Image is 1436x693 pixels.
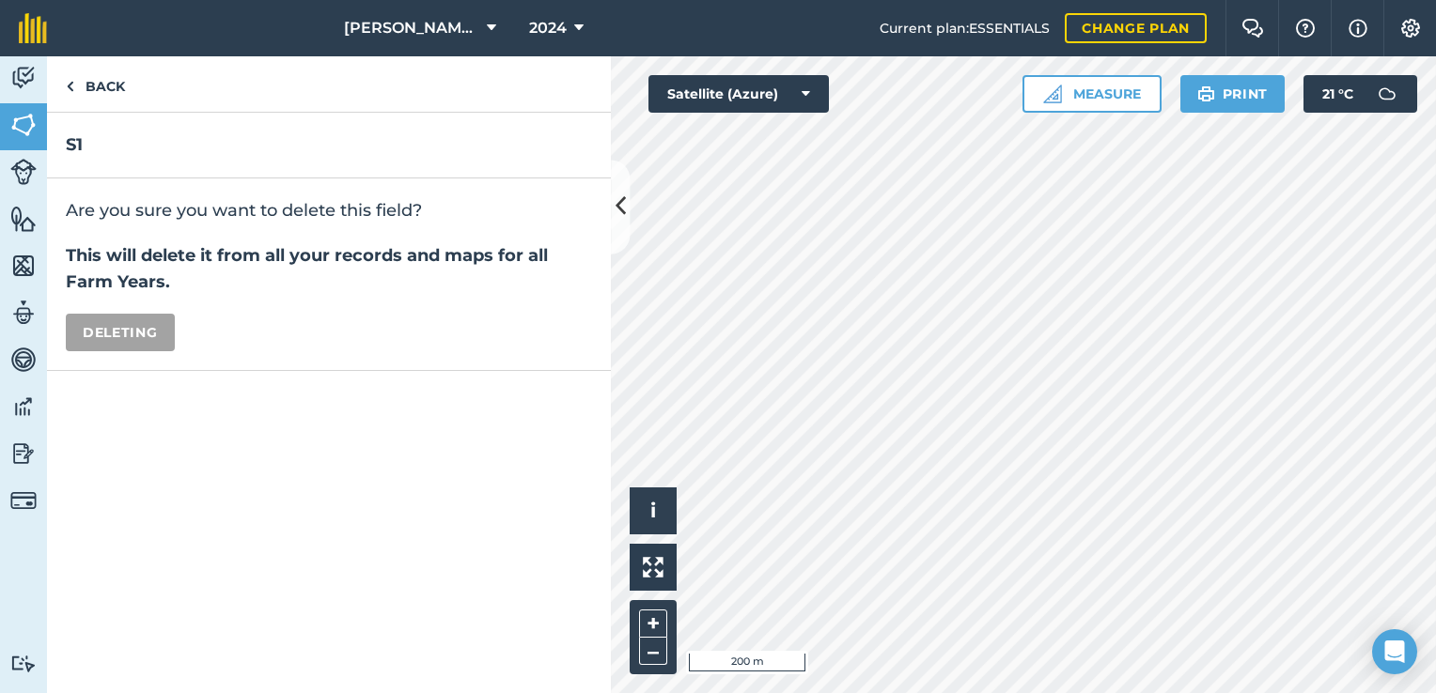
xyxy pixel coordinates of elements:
[1065,13,1207,43] a: Change plan
[1043,85,1062,103] img: Ruler icon
[10,159,37,185] img: svg+xml;base64,PD94bWwgdmVyc2lvbj0iMS4wIiBlbmNvZGluZz0idXRmLTgiPz4KPCEtLSBHZW5lcmF0b3I6IEFkb2JlIE...
[66,197,592,223] p: Are you sure you want to delete this field?
[10,299,37,327] img: svg+xml;base64,PD94bWwgdmVyc2lvbj0iMS4wIiBlbmNvZGluZz0idXRmLTgiPz4KPCEtLSBHZW5lcmF0b3I6IEFkb2JlIE...
[66,314,175,351] button: Deleting
[1368,75,1406,113] img: svg+xml;base64,PD94bWwgdmVyc2lvbj0iMS4wIiBlbmNvZGluZz0idXRmLTgiPz4KPCEtLSBHZW5lcmF0b3I6IEFkb2JlIE...
[650,499,656,522] span: i
[10,64,37,92] img: svg+xml;base64,PD94bWwgdmVyc2lvbj0iMS4wIiBlbmNvZGluZz0idXRmLTgiPz4KPCEtLSBHZW5lcmF0b3I6IEFkb2JlIE...
[66,245,548,292] strong: This will delete it from all your records and maps for all Farm Years.
[47,56,144,112] a: Back
[529,17,567,39] span: 2024
[19,13,47,43] img: fieldmargin Logo
[344,17,479,39] span: [PERSON_NAME] Estate
[639,638,667,665] button: –
[1303,75,1417,113] button: 21 °C
[1180,75,1286,113] button: Print
[630,487,677,534] button: i
[10,252,37,280] img: svg+xml;base64,PHN2ZyB4bWxucz0iaHR0cDovL3d3dy53My5vcmcvMjAwMC9zdmciIHdpZHRoPSI1NiIgaGVpZ2h0PSI2MC...
[639,609,667,638] button: +
[10,205,37,233] img: svg+xml;base64,PHN2ZyB4bWxucz0iaHR0cDovL3d3dy53My5vcmcvMjAwMC9zdmciIHdpZHRoPSI1NiIgaGVpZ2h0PSI2MC...
[10,487,37,514] img: svg+xml;base64,PD94bWwgdmVyc2lvbj0iMS4wIiBlbmNvZGluZz0idXRmLTgiPz4KPCEtLSBHZW5lcmF0b3I6IEFkb2JlIE...
[1399,19,1422,38] img: A cog icon
[1197,83,1215,105] img: svg+xml;base64,PHN2ZyB4bWxucz0iaHR0cDovL3d3dy53My5vcmcvMjAwMC9zdmciIHdpZHRoPSIxOSIgaGVpZ2h0PSIyNC...
[10,439,37,468] img: svg+xml;base64,PD94bWwgdmVyc2lvbj0iMS4wIiBlbmNvZGluZz0idXRmLTgiPz4KPCEtLSBHZW5lcmF0b3I6IEFkb2JlIE...
[66,75,74,98] img: svg+xml;base64,PHN2ZyB4bWxucz0iaHR0cDovL3d3dy53My5vcmcvMjAwMC9zdmciIHdpZHRoPSI5IiBoZWlnaHQ9IjI0Ii...
[648,75,829,113] button: Satellite (Azure)
[1241,19,1264,38] img: Two speech bubbles overlapping with the left bubble in the forefront
[1022,75,1162,113] button: Measure
[1349,17,1367,39] img: svg+xml;base64,PHN2ZyB4bWxucz0iaHR0cDovL3d3dy53My5vcmcvMjAwMC9zdmciIHdpZHRoPSIxNyIgaGVpZ2h0PSIxNy...
[66,131,592,159] h2: S1
[643,557,663,577] img: Four arrows, one pointing top left, one top right, one bottom right and the last bottom left
[1294,19,1317,38] img: A question mark icon
[10,346,37,374] img: svg+xml;base64,PD94bWwgdmVyc2lvbj0iMS4wIiBlbmNvZGluZz0idXRmLTgiPz4KPCEtLSBHZW5lcmF0b3I6IEFkb2JlIE...
[10,111,37,139] img: svg+xml;base64,PHN2ZyB4bWxucz0iaHR0cDovL3d3dy53My5vcmcvMjAwMC9zdmciIHdpZHRoPSI1NiIgaGVpZ2h0PSI2MC...
[1372,629,1417,674] div: Open Intercom Messenger
[1322,75,1353,113] span: 21 ° C
[10,654,37,672] img: svg+xml;base64,PD94bWwgdmVyc2lvbj0iMS4wIiBlbmNvZGluZz0idXRmLTgiPz4KPCEtLSBHZW5lcmF0b3I6IEFkb2JlIE...
[10,393,37,421] img: svg+xml;base64,PD94bWwgdmVyc2lvbj0iMS4wIiBlbmNvZGluZz0idXRmLTgiPz4KPCEtLSBHZW5lcmF0b3I6IEFkb2JlIE...
[880,18,1050,38] span: Current plan : ESSENTIALS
